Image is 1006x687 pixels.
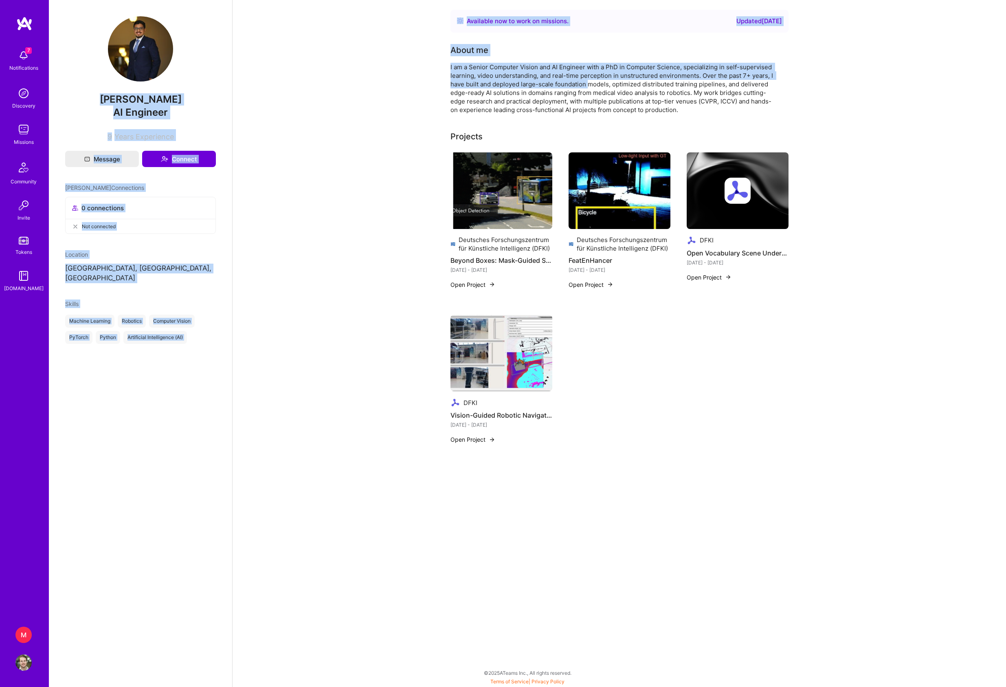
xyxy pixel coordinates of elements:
div: [DATE] - [DATE] [569,266,670,274]
span: 7 [25,47,32,54]
span: | [490,678,565,685]
img: FeatEnHancer [569,152,670,229]
div: [DOMAIN_NAME] [4,284,44,293]
img: teamwork [15,121,32,138]
button: Open Project [569,280,613,289]
img: Invite [15,197,32,214]
i: icon Connect [161,155,168,163]
div: DFKI [700,236,714,244]
button: Open Project [450,280,495,289]
i: icon Collaborator [72,205,78,211]
span: Not connected [82,222,116,231]
img: Community [14,158,33,177]
img: arrow-right [489,281,495,288]
img: tokens [19,237,29,244]
div: © 2025 ATeams Inc., All rights reserved. [49,663,1006,683]
div: Projects [450,130,483,143]
div: I am a Senior Computer Vision and AI Engineer with a PhD in Computer Science, specializing in sel... [450,63,776,114]
div: Deutsches Forschungszentrum für Künstliche Intelligenz (DFKI) [577,236,670,253]
a: User Avatar [13,654,34,671]
div: Tokens [15,248,32,256]
button: Connect [142,151,216,167]
div: [DATE] - [DATE] [687,258,789,267]
a: Terms of Service [490,678,529,685]
h4: Beyond Boxes: Mask-Guided Spatio-Temporal Feature Aggregation for Video Object Detection [450,255,552,266]
div: Machine Learning [65,315,114,328]
div: M [15,627,32,643]
img: bell [15,47,32,64]
div: Notifications [9,64,38,72]
button: Open Project [687,273,731,282]
img: arrow-right [607,281,613,288]
a: M [13,627,34,643]
img: Company logo [569,239,573,249]
div: Available now to work on missions . [467,16,569,26]
div: PyTorch [65,331,92,344]
div: Python [96,331,120,344]
div: [DATE] - [DATE] [450,266,552,274]
p: [GEOGRAPHIC_DATA], [GEOGRAPHIC_DATA], [GEOGRAPHIC_DATA] [65,264,216,283]
a: Privacy Policy [532,678,565,685]
img: Company logo [725,178,751,204]
div: Community [11,177,37,186]
img: arrow-right [725,274,731,280]
img: Vision-Guided Robotic Navigation [450,315,552,392]
img: User Avatar [108,16,173,81]
div: Location [65,250,216,259]
img: Company logo [450,398,460,407]
div: Artificial Intelligence (AI) [123,331,187,344]
div: Updated [DATE] [736,16,782,26]
button: 0 connectionsNot connected [65,197,216,234]
div: Deutsches Forschungszentrum für Künstliche Intelligenz (DFKI) [459,236,552,253]
h4: FeatEnHancer [569,255,670,266]
button: Open Project [450,435,495,444]
span: 0 connections [81,204,124,212]
span: AI Engineer [113,106,168,118]
div: About me [450,44,488,56]
img: guide book [15,268,32,284]
div: Invite [18,214,30,222]
img: Availability [457,18,463,24]
img: arrow-right [489,436,495,443]
img: Company logo [450,239,455,249]
div: [DATE] - [DATE] [450,421,552,429]
div: Computer Vision [149,315,195,328]
h4: Open Vocabulary Scene Understanding [687,248,789,258]
img: cover [687,152,789,229]
span: [PERSON_NAME] [65,93,216,106]
img: User Avatar [15,654,32,671]
img: Company logo [687,236,696,245]
img: discovery [15,85,32,101]
i: icon CloseGray [72,223,79,230]
div: Missions [14,138,34,146]
div: Discovery [12,101,35,110]
span: 9 [108,132,112,141]
span: [PERSON_NAME] Connections [65,183,144,192]
span: Years Experience [114,132,174,141]
img: Beyond Boxes: Mask-Guided Spatio-Temporal Feature Aggregation for Video Object Detection [450,152,552,229]
button: Message [65,151,139,167]
div: Robotics [118,315,146,328]
i: icon Mail [84,156,90,162]
span: Skills [65,300,79,307]
img: logo [16,16,33,31]
div: DFKI [463,399,477,407]
h4: Vision-Guided Robotic Navigation [450,410,552,421]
